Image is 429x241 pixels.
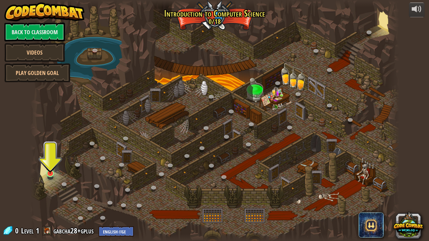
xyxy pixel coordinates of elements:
[53,226,95,236] a: gabcha28+gplus
[15,226,20,236] span: 0
[4,23,65,41] a: Back to Classroom
[46,153,55,174] img: level-banner-started.png
[409,3,425,17] button: Adjust volume
[4,43,65,62] a: Videos
[21,226,34,236] span: Level
[4,3,85,21] img: CodeCombat - Learn how to code by playing a game
[4,63,70,82] a: Play Golden Goal
[36,226,39,236] span: 1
